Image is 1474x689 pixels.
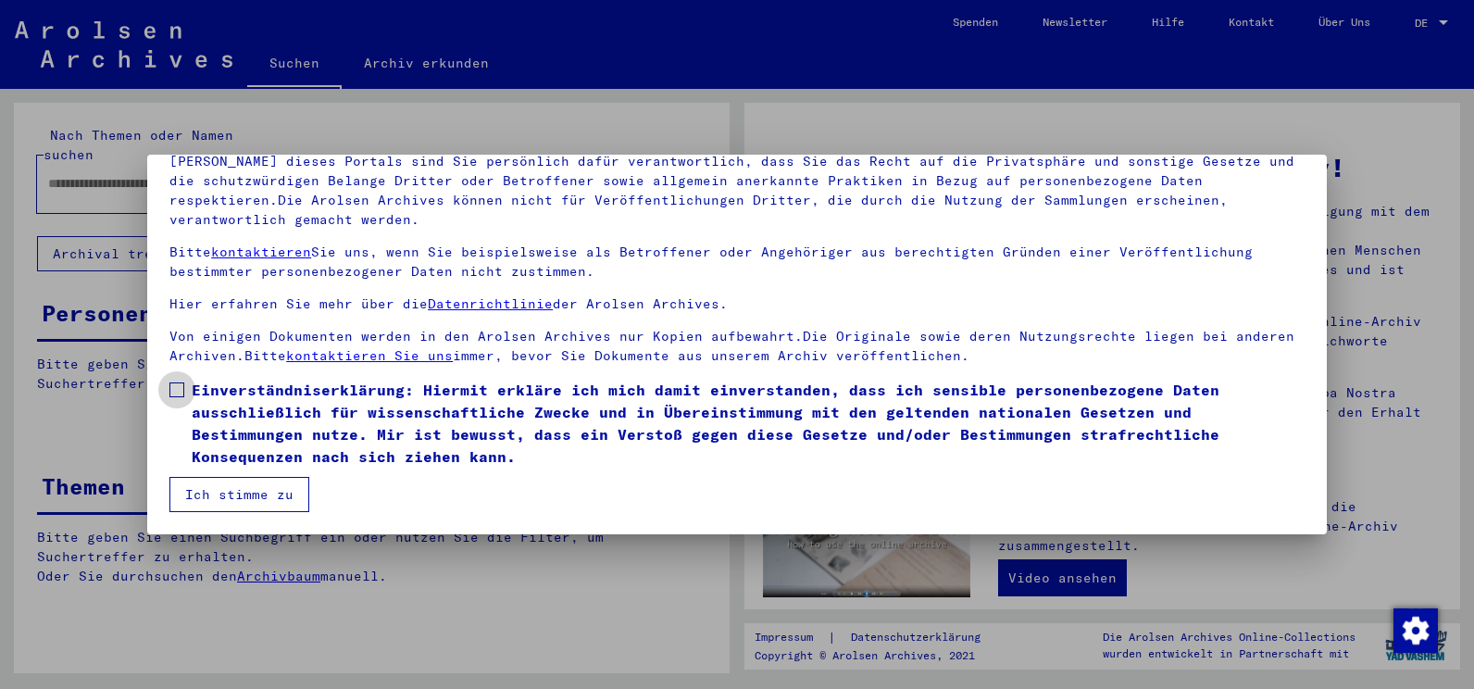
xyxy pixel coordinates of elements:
div: Zustimmung ändern [1393,608,1437,652]
img: Zustimmung ändern [1393,608,1438,653]
a: Datenrichtlinie [428,295,553,312]
p: Bitte Sie uns, wenn Sie beispielsweise als Betroffener oder Angehöriger aus berechtigten Gründen ... [169,243,1305,282]
a: kontaktieren Sie uns [286,347,453,364]
p: Von einigen Dokumenten werden in den Arolsen Archives nur Kopien aufbewahrt.Die Originale sowie d... [169,327,1305,366]
button: Ich stimme zu [169,477,309,512]
p: Hier erfahren Sie mehr über die der Arolsen Archives. [169,294,1305,314]
a: kontaktieren [211,244,311,260]
p: Bitte beachten Sie, dass dieses Portal über NS - Verfolgte sensible Daten zu identifizierten oder... [169,132,1305,230]
span: Einverständniserklärung: Hiermit erkläre ich mich damit einverstanden, dass ich sensible personen... [192,379,1305,468]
